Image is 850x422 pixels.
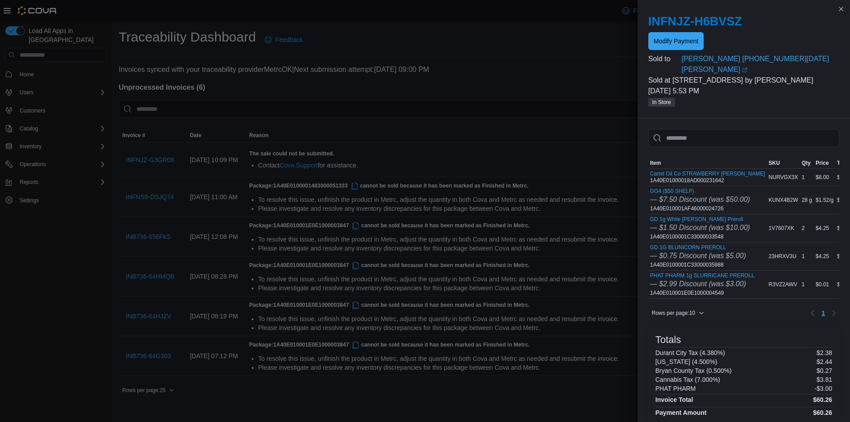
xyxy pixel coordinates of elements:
[802,159,811,167] span: Qty
[814,158,835,168] button: Price
[648,14,839,29] h2: INFNJZ-H6BVSZ
[817,358,832,365] p: $2.44
[814,385,832,392] p: -$3.00
[742,67,747,73] svg: External link
[652,98,671,106] span: In Store
[769,174,798,181] span: NURVGX3X
[816,159,829,167] span: Price
[650,244,746,251] button: GD 1G BLUNICORN PREROLL
[807,306,839,320] nav: Pagination for table: MemoryTable from EuiInMemoryTable
[648,129,839,147] input: This is a search bar. As you type, the results lower in the page will automatically filter.
[650,272,755,279] button: PHAT PHARM 1g SLURRICANE PREROLL
[654,37,698,46] span: Modify Payment
[817,349,832,356] p: $2.38
[814,279,835,290] div: $0.01
[817,376,832,383] p: $3.81
[650,159,661,167] span: Item
[800,172,814,183] div: 1
[650,222,750,233] div: — $1.50 Discount (was $10.00)
[655,334,681,345] h3: Totals
[655,376,720,383] h6: Cannabis Tax (7.000%)
[814,223,835,234] div: $4.25
[837,159,850,167] span: Total
[650,171,765,184] div: 1A40E01000018AD000231642
[769,281,797,288] span: R3VZ2AWV
[648,86,839,96] p: [DATE] 5:53 PM
[648,75,839,86] p: Sold at [STREET_ADDRESS] by [PERSON_NAME]
[650,188,750,194] button: GG4 ($50 SHELF)
[650,188,750,212] div: 1A40E010001AF46000024726
[681,54,839,75] a: [PERSON_NAME] [PHONE_NUMBER][DATE] [PERSON_NAME]External link
[650,244,746,268] div: 1A40E0100001C33000035988
[655,409,707,416] h4: Payment Amount
[769,225,794,232] span: 1V7607XK
[814,195,835,205] div: $1.52/g
[655,396,693,403] h4: Invoice Total
[814,251,835,262] div: $4.25
[800,251,814,262] div: 1
[767,158,800,168] button: SKU
[813,396,832,403] h4: $60.26
[650,216,750,240] div: 1A40E0100001C33000033548
[652,309,695,317] span: Rows per page : 10
[650,216,750,222] button: GD 1g White [PERSON_NAME] Preroll
[648,32,704,50] button: Modify Payment
[769,196,798,204] span: KUNX4B2W
[648,98,675,107] span: In Store
[650,171,765,177] button: Cartel Oil Co STRAWBERRY [PERSON_NAME]
[800,158,814,168] button: Qty
[829,308,839,318] button: Next page
[769,253,796,260] span: 23HRXV3U
[813,409,832,416] h4: $60.26
[655,358,717,365] h6: [US_STATE] (4.500%)
[807,308,818,318] button: Previous page
[800,223,814,234] div: 2
[769,159,780,167] span: SKU
[648,158,767,168] button: Item
[800,279,814,290] div: 1
[800,195,814,205] div: 28 g
[648,308,708,318] button: Rows per page:10
[655,385,696,392] h6: PHAT PHARM
[821,309,825,318] span: 1
[655,349,725,356] h6: Durant City Tax (4.380%)
[655,367,732,374] h6: Bryan County Tax (0.500%)
[650,272,755,297] div: 1A40E010001E0E1000004549
[814,172,835,183] div: $8.00
[818,306,829,320] ul: Pagination for table: MemoryTable from EuiInMemoryTable
[650,194,750,205] div: — $7.50 Discount (was $50.00)
[650,251,746,261] div: — $0.75 Discount (was $5.00)
[836,4,846,14] button: Close this dialog
[818,306,829,320] button: Page 1 of 1
[650,279,755,289] div: — $2.99 Discount (was $3.00)
[817,367,832,374] p: $0.27
[648,54,680,64] div: Sold to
